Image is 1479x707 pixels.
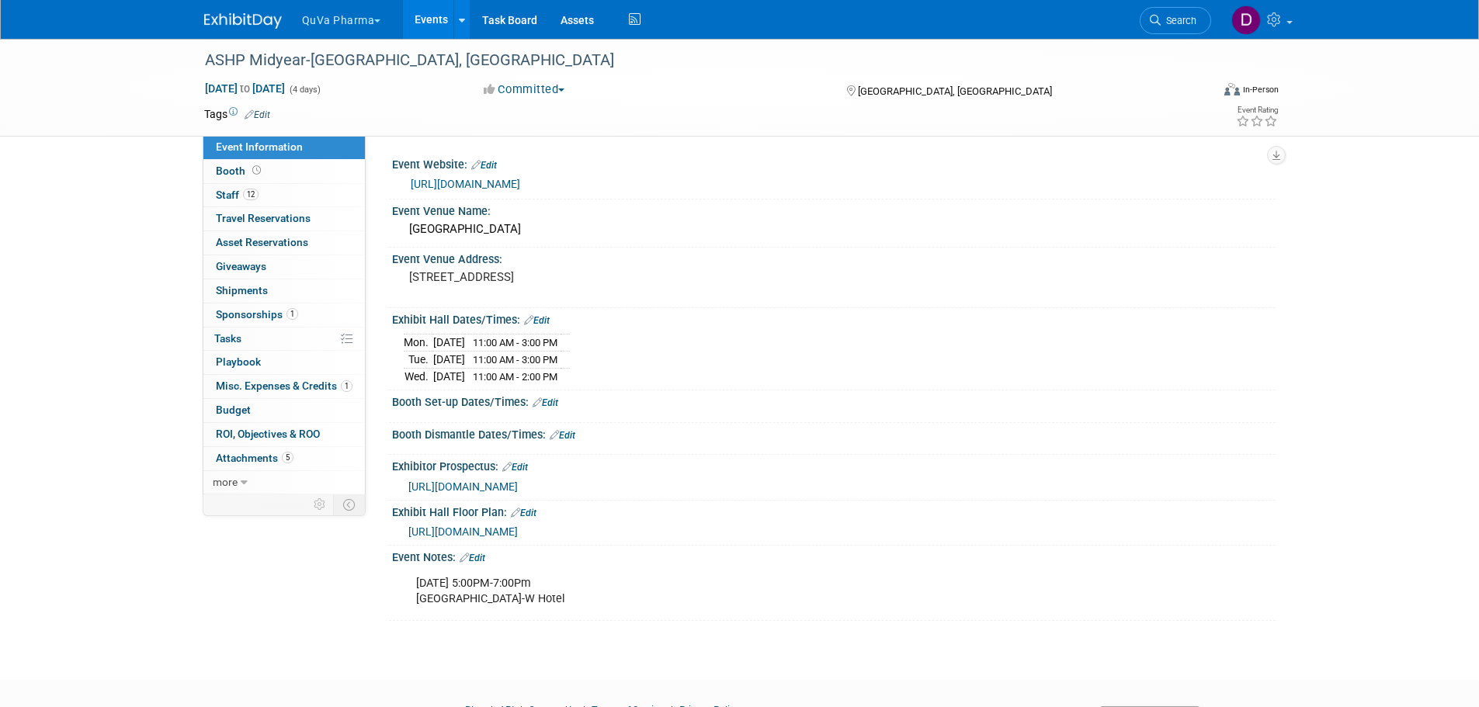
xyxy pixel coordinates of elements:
img: ExhibitDay [204,13,282,29]
a: [URL][DOMAIN_NAME] [408,480,518,493]
span: 12 [243,189,259,200]
a: Edit [533,397,558,408]
img: Format-Inperson.png [1224,83,1240,95]
span: Travel Reservations [216,212,311,224]
a: Event Information [203,136,365,159]
span: Staff [216,189,259,201]
div: Event Website: [392,153,1276,173]
a: Attachments5 [203,447,365,470]
span: 1 [286,308,298,320]
div: Event Rating [1236,106,1278,114]
div: In-Person [1242,84,1279,95]
a: [URL][DOMAIN_NAME] [408,525,518,538]
span: 11:00 AM - 3:00 PM [473,354,557,366]
a: [URL][DOMAIN_NAME] [411,178,520,190]
span: Sponsorships [216,308,298,321]
span: to [238,82,252,95]
div: Event Notes: [392,546,1276,566]
td: Tags [204,106,270,122]
span: 11:00 AM - 2:00 PM [473,371,557,383]
a: Edit [550,430,575,441]
a: Travel Reservations [203,207,365,230]
div: Event Format [1120,81,1279,104]
span: 11:00 AM - 3:00 PM [473,337,557,348]
span: more [213,476,238,488]
a: Booth [203,160,365,183]
div: Exhibitor Prospectus: [392,455,1276,475]
span: ROI, Objectives & ROO [216,428,320,440]
span: [GEOGRAPHIC_DATA], [GEOGRAPHIC_DATA] [858,85,1052,97]
a: Sponsorships1 [203,303,365,327]
a: Shipments [203,279,365,303]
span: Budget [216,404,251,416]
a: ROI, Objectives & ROO [203,423,365,446]
span: Playbook [216,355,261,368]
span: Giveaways [216,260,266,272]
div: Booth Dismantle Dates/Times: [392,423,1276,443]
div: [GEOGRAPHIC_DATA] [404,217,1264,241]
td: [DATE] [433,352,465,369]
a: Edit [511,508,536,518]
a: Misc. Expenses & Credits1 [203,375,365,398]
a: Edit [502,462,528,473]
a: Edit [245,109,270,120]
a: Budget [203,399,365,422]
a: Tasks [203,328,365,351]
span: Shipments [216,284,268,296]
a: Staff12 [203,184,365,207]
div: [DATE] 5:00PM-7:00Pm [GEOGRAPHIC_DATA]-W Hotel [405,568,1105,615]
td: Tue. [404,352,433,369]
span: Search [1161,15,1196,26]
td: Mon. [404,334,433,352]
span: Attachments [216,452,293,464]
span: 5 [282,452,293,463]
td: [DATE] [433,368,465,384]
span: Event Information [216,140,303,153]
span: Booth [216,165,264,177]
span: Misc. Expenses & Credits [216,379,352,392]
span: 1 [341,380,352,392]
div: Exhibit Hall Floor Plan: [392,501,1276,521]
pre: [STREET_ADDRESS] [409,270,743,284]
button: Committed [478,81,571,98]
a: Edit [524,315,550,326]
span: Booth not reserved yet [249,165,264,176]
span: (4 days) [288,85,321,95]
div: Event Venue Name: [392,199,1276,219]
a: Edit [471,160,497,171]
a: Asset Reservations [203,231,365,255]
a: Search [1140,7,1211,34]
div: Booth Set-up Dates/Times: [392,390,1276,411]
a: Playbook [203,351,365,374]
div: Exhibit Hall Dates/Times: [392,308,1276,328]
a: Giveaways [203,255,365,279]
td: Wed. [404,368,433,384]
span: [DATE] [DATE] [204,81,286,95]
span: Asset Reservations [216,236,308,248]
a: Edit [460,553,485,563]
td: Personalize Event Tab Strip [307,494,334,515]
td: Toggle Event Tabs [333,494,365,515]
div: ASHP Midyear-[GEOGRAPHIC_DATA], [GEOGRAPHIC_DATA] [200,47,1188,75]
span: Tasks [214,332,241,345]
img: Danielle Mitchell [1231,5,1261,35]
a: more [203,471,365,494]
div: Event Venue Address: [392,248,1276,267]
td: [DATE] [433,334,465,352]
